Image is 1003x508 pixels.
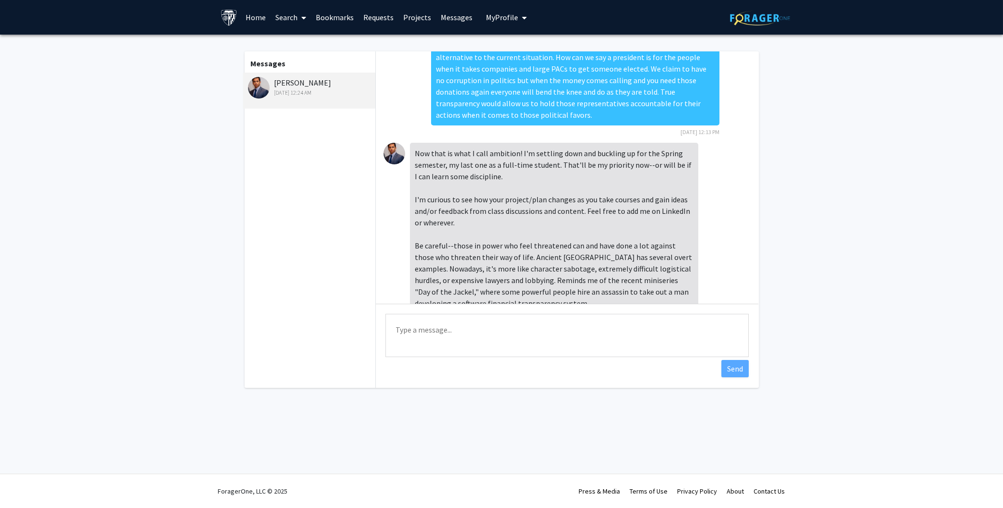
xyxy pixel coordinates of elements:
[221,9,237,26] img: Johns Hopkins University Logo
[410,143,698,314] div: Now that is what I call ambition! I'm settling down and buckling up for the Spring semester, my l...
[7,465,41,501] iframe: Chat
[398,0,436,34] a: Projects
[630,487,668,496] a: Terms of Use
[248,77,270,99] img: Abhik Bhawal
[311,0,359,34] a: Bookmarks
[271,0,311,34] a: Search
[678,487,718,496] a: Privacy Policy
[248,77,373,97] div: [PERSON_NAME]
[579,487,620,496] a: Press & Media
[359,0,398,34] a: Requests
[754,487,785,496] a: Contact Us
[248,88,373,97] div: [DATE] 12:24 AM
[241,0,271,34] a: Home
[436,0,477,34] a: Messages
[218,474,288,508] div: ForagerOne, LLC © 2025
[385,314,749,357] textarea: Message
[727,487,744,496] a: About
[251,59,286,68] b: Messages
[486,12,518,22] span: My Profile
[431,12,719,125] div: It would be amazing to have a prototype system to show if a blockchain would work. I am not famil...
[384,143,405,164] img: Abhik Bhawal
[730,11,790,25] img: ForagerOne Logo
[721,360,749,377] button: Send
[681,128,719,136] span: [DATE] 12:13 PM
